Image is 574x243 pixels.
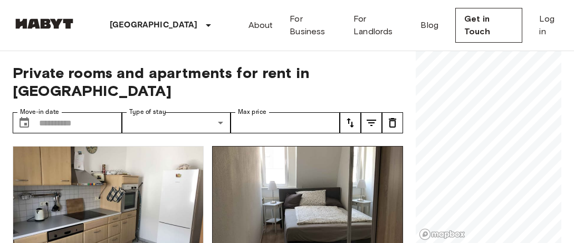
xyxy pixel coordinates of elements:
[248,19,273,32] a: About
[13,18,76,29] img: Habyt
[13,64,403,100] span: Private rooms and apartments for rent in [GEOGRAPHIC_DATA]
[419,228,465,240] a: Mapbox logo
[238,108,266,116] label: Max price
[420,19,438,32] a: Blog
[539,13,561,38] a: Log in
[382,112,403,133] button: tune
[353,13,404,38] a: For Landlords
[20,108,59,116] label: Move-in date
[340,112,361,133] button: tune
[455,8,522,43] a: Get in Touch
[290,13,337,38] a: For Business
[110,19,198,32] p: [GEOGRAPHIC_DATA]
[14,112,35,133] button: Choose date
[361,112,382,133] button: tune
[129,108,166,116] label: Type of stay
